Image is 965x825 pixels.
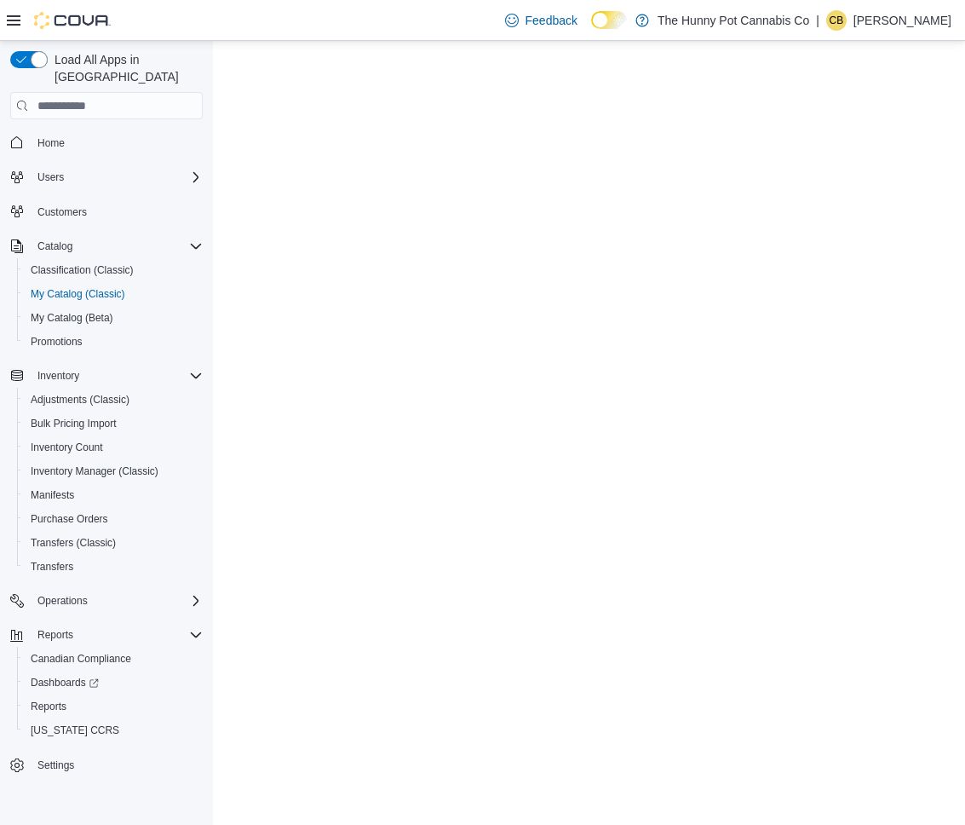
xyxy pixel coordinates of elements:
a: Settings [31,755,81,776]
span: [US_STATE] CCRS [31,724,119,737]
span: Transfers [31,560,73,574]
span: My Catalog (Classic) [24,284,203,304]
a: Promotions [24,332,89,352]
span: Transfers (Classic) [31,536,116,550]
a: Canadian Compliance [24,649,138,669]
button: Customers [3,199,210,224]
button: Transfers (Classic) [17,531,210,555]
span: Canadian Compliance [24,649,203,669]
span: Reports [24,696,203,717]
span: Operations [31,591,203,611]
a: Dashboards [17,671,210,695]
button: Inventory [3,364,210,388]
span: Classification (Classic) [31,263,134,277]
button: My Catalog (Classic) [17,282,210,306]
span: Settings [31,754,203,776]
a: Dashboards [24,672,106,693]
input: Dark Mode [591,11,627,29]
button: [US_STATE] CCRS [17,718,210,742]
span: Home [37,136,65,150]
span: Dashboards [31,676,99,689]
span: Catalog [37,239,72,253]
span: Inventory Manager (Classic) [31,464,158,478]
button: Bulk Pricing Import [17,412,210,436]
a: Transfers (Classic) [24,533,123,553]
button: Classification (Classic) [17,258,210,282]
span: Transfers [24,557,203,577]
a: Inventory Manager (Classic) [24,461,165,482]
span: Customers [37,205,87,219]
span: Purchase Orders [24,509,203,529]
button: Catalog [3,234,210,258]
span: Inventory Count [24,437,203,458]
span: Inventory Manager (Classic) [24,461,203,482]
button: Users [3,165,210,189]
span: Adjustments (Classic) [24,389,203,410]
span: Promotions [31,335,83,349]
a: Home [31,133,72,153]
button: Reports [17,695,210,718]
button: Adjustments (Classic) [17,388,210,412]
button: Settings [3,753,210,777]
button: Transfers [17,555,210,579]
a: Inventory Count [24,437,110,458]
button: Purchase Orders [17,507,210,531]
p: The Hunny Pot Cannabis Co [658,10,809,31]
span: Inventory [37,369,79,383]
span: Settings [37,759,74,772]
span: Users [31,167,203,187]
button: My Catalog (Beta) [17,306,210,330]
p: | [816,10,819,31]
span: My Catalog (Beta) [24,308,203,328]
button: Inventory Manager (Classic) [17,459,210,483]
span: Users [37,170,64,184]
a: Bulk Pricing Import [24,413,123,434]
span: Inventory [31,366,203,386]
span: Manifests [24,485,203,505]
span: Feedback [526,12,577,29]
span: Adjustments (Classic) [31,393,129,407]
a: Customers [31,202,94,222]
span: Bulk Pricing Import [31,417,117,430]
span: Load All Apps in [GEOGRAPHIC_DATA] [48,51,203,85]
a: Classification (Classic) [24,260,141,280]
span: CB [830,10,844,31]
a: Reports [24,696,73,717]
button: Users [31,167,71,187]
span: Bulk Pricing Import [24,413,203,434]
span: Dashboards [24,672,203,693]
span: Transfers (Classic) [24,533,203,553]
span: Canadian Compliance [31,652,131,666]
span: Reports [37,628,73,642]
nav: Complex example [10,123,203,822]
button: Reports [3,623,210,647]
a: My Catalog (Classic) [24,284,132,304]
span: Customers [31,201,203,222]
img: Cova [34,12,111,29]
span: Reports [31,700,66,713]
span: Purchase Orders [31,512,108,526]
a: [US_STATE] CCRS [24,720,126,741]
span: My Catalog (Beta) [31,311,113,325]
a: Purchase Orders [24,509,115,529]
span: Operations [37,594,88,608]
span: Catalog [31,236,203,257]
button: Inventory [31,366,86,386]
div: Christina Brown [826,10,847,31]
a: Feedback [498,3,584,37]
span: Manifests [31,488,74,502]
button: Catalog [31,236,79,257]
span: Reports [31,625,203,645]
button: Operations [31,591,95,611]
a: Adjustments (Classic) [24,389,136,410]
span: Dark Mode [591,29,592,30]
span: My Catalog (Classic) [31,287,125,301]
button: Reports [31,625,80,645]
button: Home [3,130,210,154]
span: Inventory Count [31,441,103,454]
button: Manifests [17,483,210,507]
span: Home [31,131,203,153]
p: [PERSON_NAME] [853,10,951,31]
a: Manifests [24,485,81,505]
button: Inventory Count [17,436,210,459]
